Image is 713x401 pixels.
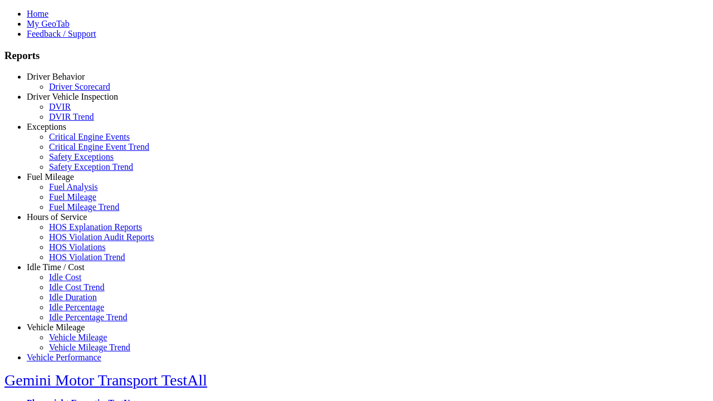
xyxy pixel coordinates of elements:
[27,72,85,81] a: Driver Behavior
[27,92,118,101] a: Driver Vehicle Inspection
[27,29,96,38] a: Feedback / Support
[49,102,71,111] a: DVIR
[49,132,130,141] a: Critical Engine Events
[27,212,87,222] a: Hours of Service
[49,343,130,352] a: Vehicle Mileage Trend
[49,192,96,202] a: Fuel Mileage
[4,50,709,62] h3: Reports
[27,262,85,272] a: Idle Time / Cost
[27,122,66,131] a: Exceptions
[49,302,104,312] a: Idle Percentage
[49,282,105,292] a: Idle Cost Trend
[49,82,110,91] a: Driver Scorecard
[49,332,107,342] a: Vehicle Mileage
[49,182,98,192] a: Fuel Analysis
[27,19,70,28] a: My GeoTab
[49,202,119,212] a: Fuel Mileage Trend
[49,252,125,262] a: HOS Violation Trend
[49,242,105,252] a: HOS Violations
[49,222,142,232] a: HOS Explanation Reports
[27,322,85,332] a: Vehicle Mileage
[49,272,81,282] a: Idle Cost
[49,162,133,172] a: Safety Exception Trend
[49,152,114,162] a: Safety Exceptions
[49,292,97,302] a: Idle Duration
[49,232,154,242] a: HOS Violation Audit Reports
[27,353,101,362] a: Vehicle Performance
[27,9,48,18] a: Home
[49,112,94,121] a: DVIR Trend
[27,172,74,182] a: Fuel Mileage
[49,142,149,151] a: Critical Engine Event Trend
[49,312,127,322] a: Idle Percentage Trend
[4,371,207,389] a: Gemini Motor Transport TestAll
